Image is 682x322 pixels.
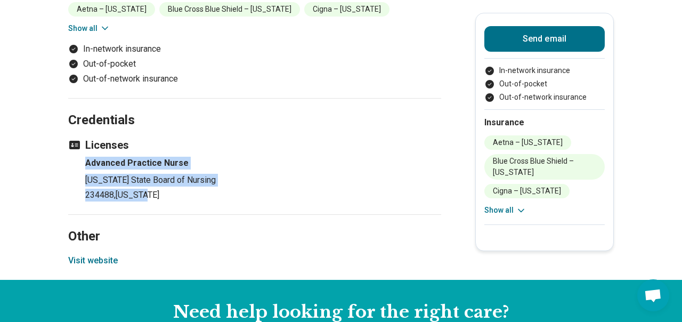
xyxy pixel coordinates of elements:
button: Visit website [68,254,118,267]
p: 234488 [85,189,441,202]
li: Cigna – [US_STATE] [484,184,570,198]
li: In-network insurance [484,65,605,76]
h2: Credentials [68,86,441,130]
p: [US_STATE] State Board of Nursing [85,174,441,187]
li: Aetna – [US_STATE] [484,135,571,150]
button: Send email [484,26,605,52]
h2: Other [68,202,441,246]
li: Out-of-pocket [68,58,441,70]
ul: Payment options [68,43,441,85]
li: In-network insurance [68,43,441,55]
li: Out-of-network insurance [484,92,605,103]
button: Show all [484,205,526,216]
li: Out-of-pocket [484,78,605,90]
h3: Licenses [68,138,441,152]
ul: Payment options [484,65,605,103]
li: Blue Cross Blue Shield – [US_STATE] [159,2,300,17]
h4: Advanced Practice Nurse [85,157,441,170]
li: Out-of-network insurance [68,73,441,85]
li: Blue Cross Blue Shield – [US_STATE] [484,154,605,180]
div: Open chat [637,279,669,311]
button: Show all [68,23,110,34]
span: , [US_STATE] [114,190,159,200]
h2: Insurance [484,116,605,129]
li: Cigna – [US_STATE] [304,2,389,17]
li: Aetna – [US_STATE] [68,2,155,17]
